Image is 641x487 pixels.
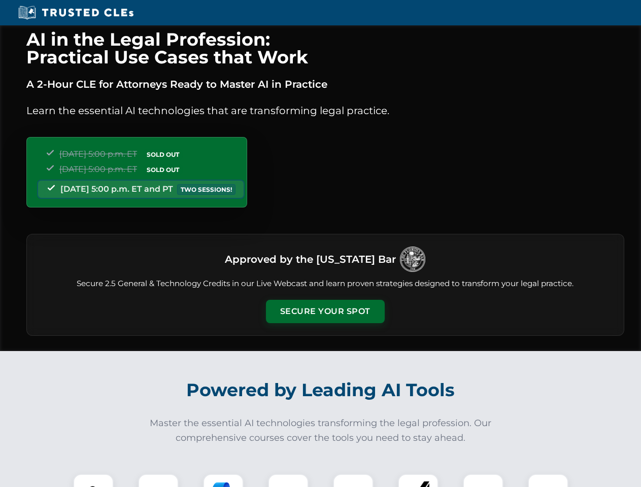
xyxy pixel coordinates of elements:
span: [DATE] 5:00 p.m. ET [59,164,137,174]
p: Learn the essential AI technologies that are transforming legal practice. [26,102,624,119]
span: SOLD OUT [143,149,183,160]
button: Secure Your Spot [266,300,385,323]
p: Master the essential AI technologies transforming the legal profession. Our comprehensive courses... [143,416,498,445]
span: SOLD OUT [143,164,183,175]
p: A 2-Hour CLE for Attorneys Ready to Master AI in Practice [26,76,624,92]
p: Secure 2.5 General & Technology Credits in our Live Webcast and learn proven strategies designed ... [39,278,612,290]
h1: AI in the Legal Profession: Practical Use Cases that Work [26,30,624,66]
span: [DATE] 5:00 p.m. ET [59,149,137,159]
img: Logo [400,247,425,272]
h2: Powered by Leading AI Tools [40,372,602,408]
h3: Approved by the [US_STATE] Bar [225,250,396,268]
img: Trusted CLEs [15,5,137,20]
